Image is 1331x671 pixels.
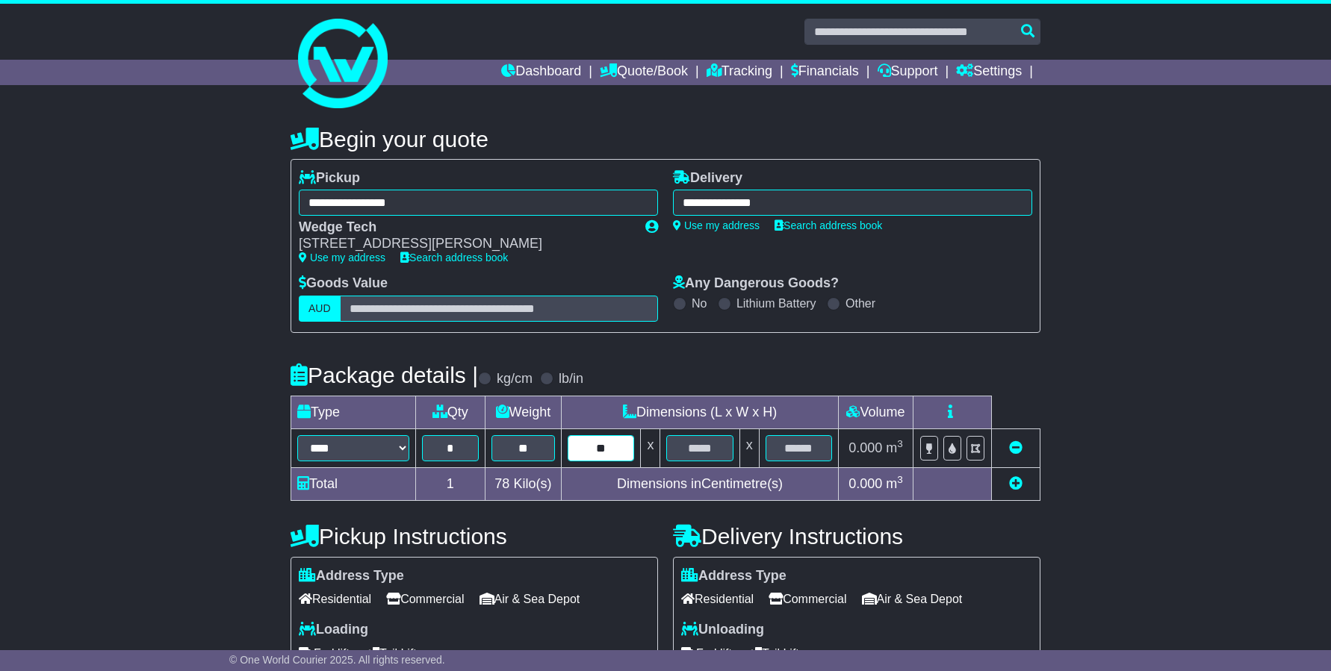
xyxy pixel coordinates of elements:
[681,622,764,638] label: Unloading
[897,438,903,449] sup: 3
[1009,440,1023,455] a: Remove this item
[485,467,562,500] td: Kilo(s)
[416,396,485,428] td: Qty
[775,219,882,231] a: Search address book
[291,127,1040,152] h4: Begin your quote
[846,296,875,310] label: Other
[299,296,341,322] label: AUD
[559,371,583,387] label: lb/in
[862,587,963,611] span: Air & Sea Depot
[291,396,416,428] td: Type
[747,642,799,665] span: Tail Lift
[562,396,839,428] td: Dimensions (L x W x H)
[707,60,772,85] a: Tracking
[299,622,368,638] label: Loading
[681,587,754,611] span: Residential
[886,476,903,491] span: m
[494,476,509,491] span: 78
[485,396,562,428] td: Weight
[299,642,350,665] span: Forklift
[299,236,630,252] div: [STREET_ADDRESS][PERSON_NAME]
[562,467,839,500] td: Dimensions in Centimetre(s)
[1009,476,1023,491] a: Add new item
[480,587,580,611] span: Air & Sea Depot
[848,476,882,491] span: 0.000
[673,219,760,231] a: Use my address
[291,363,478,387] h4: Package details |
[229,654,445,666] span: © One World Courier 2025. All rights reserved.
[692,296,707,310] label: No
[291,524,658,549] h4: Pickup Instructions
[400,252,508,263] a: Search address book
[299,587,371,611] span: Residential
[886,440,903,455] span: m
[641,428,660,467] td: x
[497,371,533,387] label: kg/cm
[291,467,416,500] td: Total
[416,467,485,500] td: 1
[739,428,759,467] td: x
[736,296,816,310] label: Lithium Battery
[791,60,859,85] a: Financials
[600,60,688,85] a: Quote/Book
[673,524,1040,549] h4: Delivery Instructions
[769,587,846,611] span: Commercial
[673,170,742,187] label: Delivery
[838,396,913,428] td: Volume
[681,568,786,584] label: Address Type
[299,252,385,263] a: Use my address
[299,568,404,584] label: Address Type
[673,275,839,292] label: Any Dangerous Goods?
[848,440,882,455] span: 0.000
[299,219,630,236] div: Wedge Tech
[897,474,903,485] sup: 3
[386,587,464,611] span: Commercial
[681,642,732,665] span: Forklift
[299,275,388,292] label: Goods Value
[878,60,938,85] a: Support
[299,170,360,187] label: Pickup
[956,60,1022,85] a: Settings
[501,60,581,85] a: Dashboard
[364,642,417,665] span: Tail Lift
